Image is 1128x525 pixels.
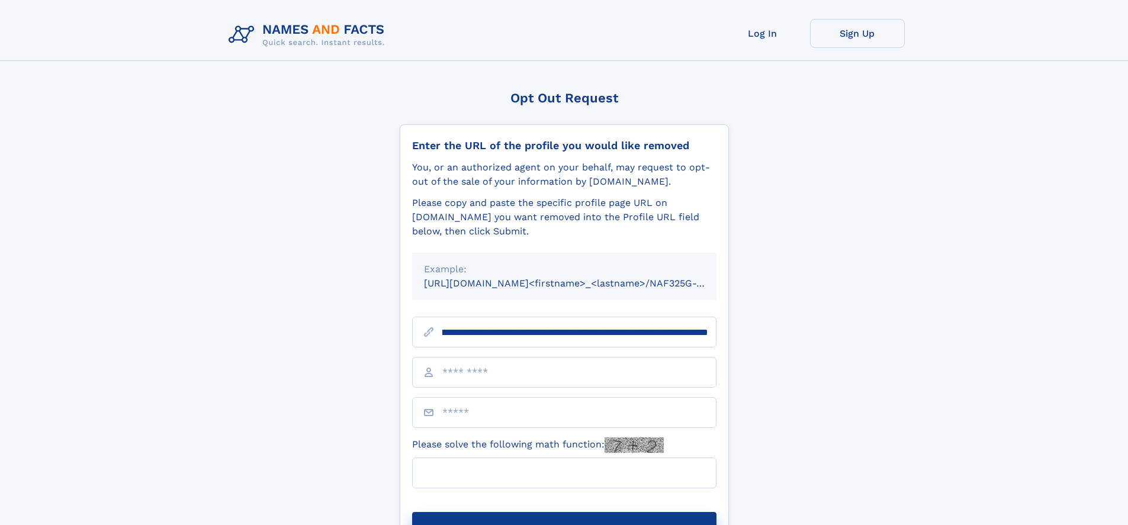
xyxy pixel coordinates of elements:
[412,160,716,189] div: You, or an authorized agent on your behalf, may request to opt-out of the sale of your informatio...
[424,278,739,289] small: [URL][DOMAIN_NAME]<firstname>_<lastname>/NAF325G-xxxxxxxx
[810,19,905,48] a: Sign Up
[224,19,394,51] img: Logo Names and Facts
[412,196,716,239] div: Please copy and paste the specific profile page URL on [DOMAIN_NAME] you want removed into the Pr...
[715,19,810,48] a: Log In
[412,437,664,453] label: Please solve the following math function:
[412,139,716,152] div: Enter the URL of the profile you would like removed
[400,91,729,105] div: Opt Out Request
[424,262,705,276] div: Example:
